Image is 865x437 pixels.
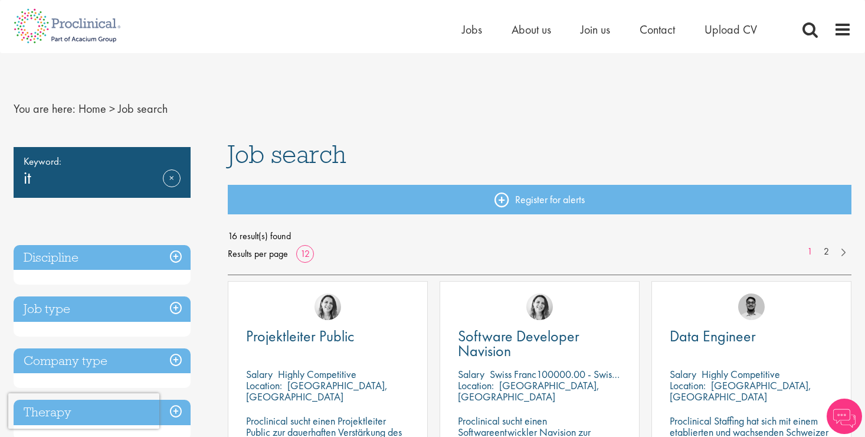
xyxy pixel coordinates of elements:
[738,293,765,320] img: Timothy Deschamps
[228,227,852,245] span: 16 result(s) found
[78,101,106,116] a: breadcrumb link
[24,153,181,169] span: Keyword:
[296,247,314,260] a: 12
[458,329,621,358] a: Software Developer Navision
[314,293,341,320] img: Nur Ergiydiren
[827,399,862,434] img: Chatbot
[163,169,181,204] a: Remove
[526,293,553,320] img: Nur Ergiydiren
[670,326,756,346] span: Data Engineer
[670,367,696,381] span: Salary
[246,379,388,403] p: [GEOGRAPHIC_DATA], [GEOGRAPHIC_DATA]
[458,379,494,392] span: Location:
[14,348,191,374] h3: Company type
[581,22,610,37] a: Join us
[228,185,852,214] a: Register for alerts
[246,326,354,346] span: Projektleiter Public
[458,367,484,381] span: Salary
[228,138,346,170] span: Job search
[801,245,818,259] a: 1
[246,379,282,392] span: Location:
[458,379,599,403] p: [GEOGRAPHIC_DATA], [GEOGRAPHIC_DATA]
[118,101,168,116] span: Job search
[818,245,835,259] a: 2
[14,147,191,198] div: it
[462,22,482,37] a: Jobs
[109,101,115,116] span: >
[8,393,159,429] iframe: reCAPTCHA
[246,367,273,381] span: Salary
[702,367,780,381] p: Highly Competitive
[14,245,191,270] h3: Discipline
[228,245,288,263] span: Results per page
[246,329,409,344] a: Projektleiter Public
[670,379,706,392] span: Location:
[670,329,833,344] a: Data Engineer
[512,22,551,37] a: About us
[490,367,732,381] p: Swiss Franc100000.00 - Swiss Franc110000.00 per annum
[14,101,76,116] span: You are here:
[705,22,757,37] a: Upload CV
[458,326,579,361] span: Software Developer Navision
[670,379,811,403] p: [GEOGRAPHIC_DATA], [GEOGRAPHIC_DATA]
[640,22,675,37] a: Contact
[14,296,191,322] h3: Job type
[278,367,356,381] p: Highly Competitive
